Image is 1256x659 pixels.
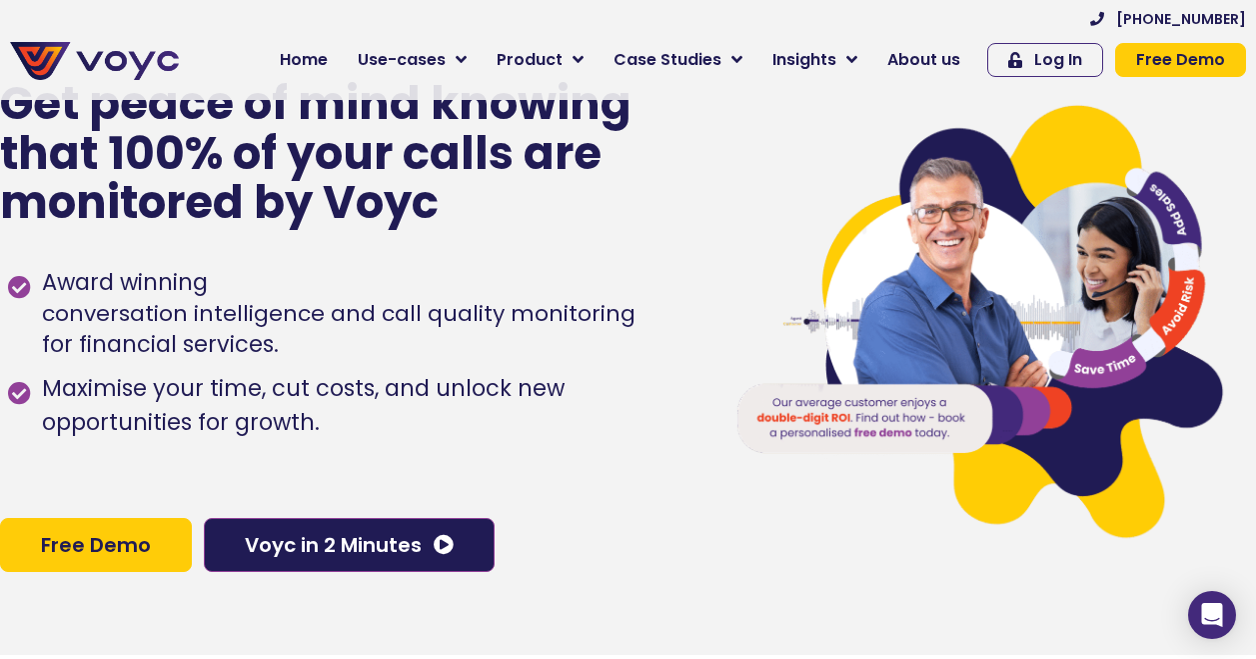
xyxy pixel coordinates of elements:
span: Home [280,48,328,72]
a: [PHONE_NUMBER] [1090,12,1246,26]
a: Free Demo [1115,43,1246,77]
span: About us [887,48,960,72]
a: Voyc in 2 Minutes [204,518,495,572]
span: [PHONE_NUMBER] [1116,12,1246,26]
a: Log In [987,43,1103,77]
span: Voyc in 2 Minutes [245,535,422,555]
span: Insights [772,48,836,72]
a: Home [265,40,343,80]
h1: conversation intelligence and call quality monitoring [42,300,635,329]
span: Product [497,48,563,72]
span: Award winning for financial services. [37,266,635,362]
a: About us [872,40,975,80]
span: Free Demo [41,535,151,555]
span: Case Studies [614,48,721,72]
a: Case Studies [599,40,757,80]
a: Use-cases [343,40,482,80]
span: Free Demo [1136,52,1225,68]
img: voyc-full-logo [10,42,179,80]
a: Product [482,40,599,80]
span: Log In [1034,52,1082,68]
a: Insights [757,40,872,80]
span: Use-cases [358,48,446,72]
div: Open Intercom Messenger [1188,591,1236,639]
span: Maximise your time, cut costs, and unlock new opportunities for growth. [37,372,695,440]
